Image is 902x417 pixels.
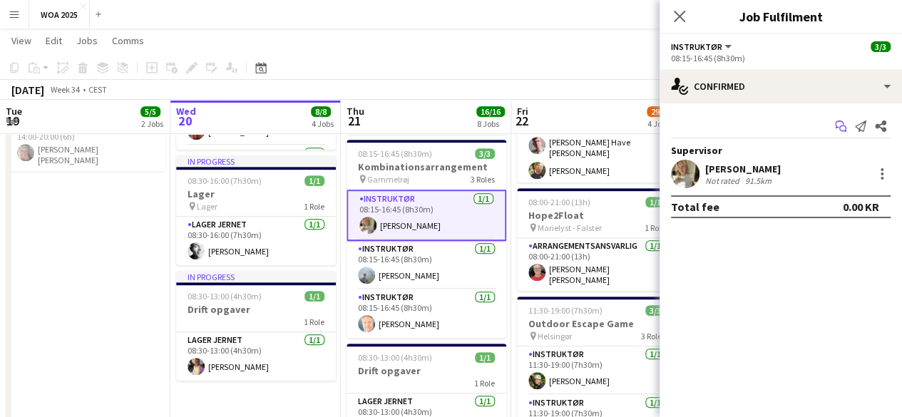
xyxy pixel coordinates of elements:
span: Lager [197,201,217,212]
span: 3/3 [871,41,891,52]
div: 2 Jobs [141,118,163,129]
span: Gammelrøj [367,174,409,185]
h3: Job Fulfilment [660,7,902,26]
app-card-role: Instruktør1/108:15-16:45 (8h30m)[PERSON_NAME] [347,241,506,289]
span: Helsingør [538,331,572,341]
span: 08:15-16:45 (8h30m) [358,148,432,159]
app-card-role: Instruktør1/108:15-16:45 (8h30m)[PERSON_NAME] [347,190,506,241]
div: In progress [176,155,336,167]
span: Marielyst - Falster [538,222,602,233]
h3: Drift opgaver [347,364,506,377]
div: Confirmed [660,69,902,103]
app-card-role: Arrangementsansvarlig1/108:00-21:00 (13h)[PERSON_NAME] [PERSON_NAME] [517,238,677,291]
app-card-role: Instruktør1/111:30-19:00 (7h30m)[PERSON_NAME] [517,346,677,395]
a: Edit [40,31,68,50]
a: Jobs [71,31,103,50]
span: 19 [4,113,22,129]
h3: Hope2Float [517,209,677,222]
div: 4 Jobs [647,118,675,129]
app-card-role: Instruktør1/114:00-20:00 (6h)[PERSON_NAME] [PERSON_NAME] [6,118,165,171]
app-card-role: Lager Jernet1/108:30-13:00 (4h30m)[PERSON_NAME] [176,332,336,381]
app-card-role: Lager Jernet1/108:30-16:00 (7h30m)[PERSON_NAME] [176,217,336,265]
span: Comms [112,34,144,47]
h3: Lager [176,187,336,200]
button: WOA 2025 [29,1,90,29]
a: View [6,31,37,50]
div: [DATE] [11,83,44,97]
a: Comms [106,31,150,50]
span: 08:30-13:00 (4h30m) [188,291,262,302]
span: 5/5 [140,106,160,117]
div: Total fee [671,200,719,214]
span: 08:00-21:00 (13h) [528,197,590,207]
span: 1/1 [304,175,324,186]
span: 20 [174,113,196,129]
h3: Outdoor Escape Game [517,317,677,330]
app-job-card: 08:00-21:00 (13h)1/1Hope2Float Marielyst - Falster1 RoleArrangementsansvarlig1/108:00-21:00 (13h)... [517,188,677,291]
span: 11:30-19:00 (7h30m) [528,305,603,316]
div: 4 Jobs [312,118,334,129]
span: 1 Role [304,316,324,327]
span: 1 Role [474,378,495,388]
app-card-role: Instruktør1/108:15-16:45 (8h30m)[PERSON_NAME] [347,289,506,338]
span: 16/16 [476,106,505,117]
span: 3 Roles [641,331,665,341]
span: 1/1 [645,197,665,207]
span: 1 Role [304,201,324,212]
app-job-card: In progress08:30-13:00 (4h30m)1/1Drift opgaver1 RoleLager Jernet1/108:30-13:00 (4h30m)[PERSON_NAME] [176,271,336,381]
div: Not rated [705,175,742,186]
span: 1 Role [645,222,665,233]
app-job-card: In progress08:30-16:00 (7h30m)1/1Lager Lager1 RoleLager Jernet1/108:30-16:00 (7h30m)[PERSON_NAME] [176,155,336,265]
span: 3 Roles [471,174,495,185]
span: Wed [176,105,196,118]
div: [PERSON_NAME] [705,163,781,175]
button: Instruktør [671,41,734,52]
span: 1/1 [304,291,324,302]
span: Fri [517,105,528,118]
h3: Kombinationsarrangement [347,160,506,173]
span: 3/3 [645,305,665,316]
app-job-card: 08:15-16:45 (8h30m)3/3Kombinationsarrangement Gammelrøj3 RolesInstruktør1/108:15-16:45 (8h30m)[PE... [347,140,506,338]
span: Edit [46,34,62,47]
span: 1/1 [475,352,495,363]
span: Tue [6,105,22,118]
div: 8 Jobs [477,118,504,129]
div: Supervisor [660,144,902,157]
span: 29/36 [647,106,675,117]
span: View [11,34,31,47]
span: Instruktør [671,41,722,52]
h3: Drift opgaver [176,303,336,316]
span: 8/8 [311,106,331,117]
span: 08:30-13:00 (4h30m) [358,352,432,363]
app-card-role: Instruktør3/307:00-20:00 (13h)[PERSON_NAME] Have [PERSON_NAME] [PERSON_NAME][PERSON_NAME] [517,111,677,205]
div: In progress [176,271,336,282]
span: Week 34 [47,84,83,95]
span: Jobs [76,34,98,47]
span: 22 [515,113,528,129]
div: CEST [88,84,107,95]
span: Thu [347,105,364,118]
span: 3/3 [475,148,495,159]
span: 08:30-16:00 (7h30m) [188,175,262,186]
span: 21 [344,113,364,129]
div: 0.00 KR [843,200,879,214]
div: 91.5km [742,175,774,186]
app-card-role: Lager Jernet1/1 [176,145,336,194]
div: 08:15-16:45 (8h30m) [671,53,891,63]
